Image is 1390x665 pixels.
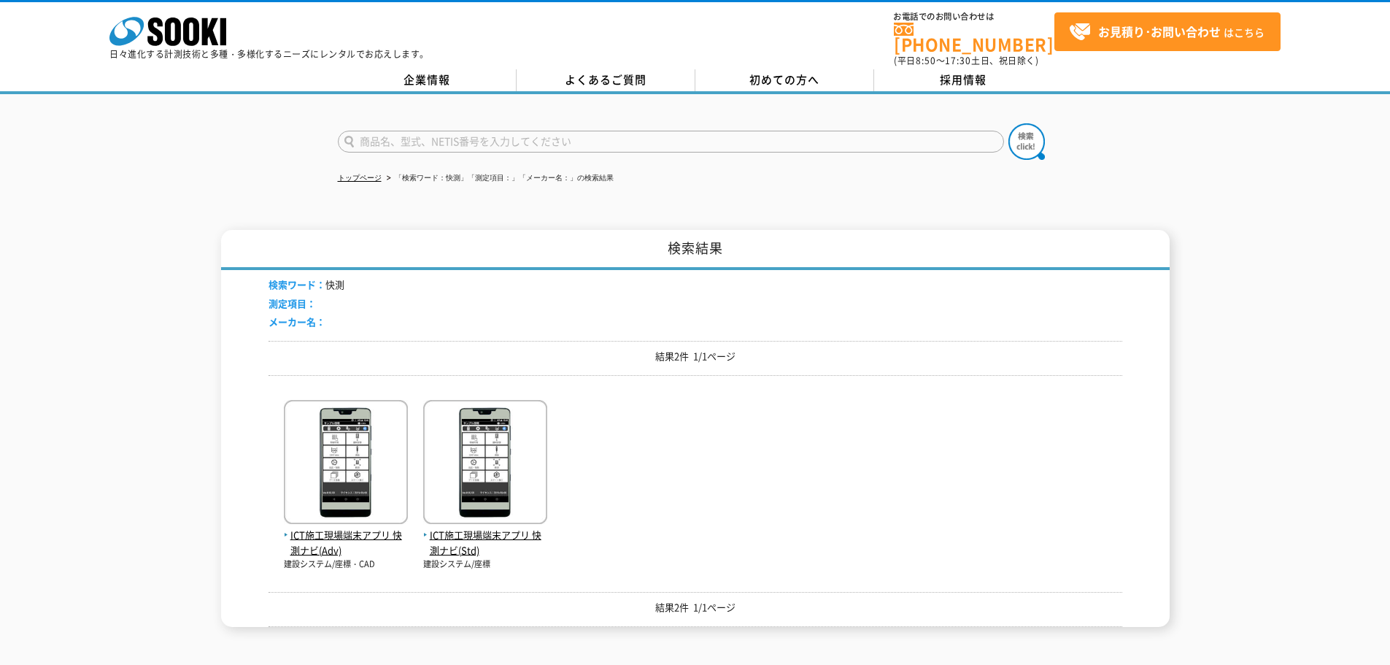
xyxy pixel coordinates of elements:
span: 測定項目： [269,296,316,310]
span: 17:30 [945,54,971,67]
span: 8:50 [916,54,936,67]
p: 結果2件 1/1ページ [269,600,1122,615]
strong: お見積り･お問い合わせ [1098,23,1221,40]
a: 採用情報 [874,69,1053,91]
p: 建設システム/座標 [423,558,547,571]
li: 「検索ワード：快測」「測定項目：」「メーカー名：」の検索結果 [384,171,614,186]
a: 企業情報 [338,69,517,91]
input: 商品名、型式、NETIS番号を入力してください [338,131,1004,153]
li: 快測 [269,277,344,293]
span: 検索ワード： [269,277,325,291]
span: ICT施工現場端末アプリ 快測ナビ(Std) [423,528,547,558]
p: 日々進化する計測技術と多種・多様化するニーズにレンタルでお応えします。 [109,50,429,58]
span: お電話でのお問い合わせは [894,12,1054,21]
span: はこちら [1069,21,1264,43]
a: トップページ [338,174,382,182]
span: 初めての方へ [749,72,819,88]
span: (平日 ～ 土日、祝日除く) [894,54,1038,67]
img: btn_search.png [1008,123,1045,160]
p: 建設システム/座標・CAD [284,558,408,571]
a: 初めての方へ [695,69,874,91]
a: お見積り･お問い合わせはこちら [1054,12,1281,51]
a: ICT施工現場端末アプリ 快測ナビ(Std) [423,512,547,558]
a: よくあるご質問 [517,69,695,91]
a: ICT施工現場端末アプリ 快測ナビ(Adv) [284,512,408,558]
img: 快測ナビ(Std) [423,400,547,528]
span: メーカー名： [269,315,325,328]
a: [PHONE_NUMBER] [894,23,1054,53]
p: 結果2件 1/1ページ [269,349,1122,364]
span: ICT施工現場端末アプリ 快測ナビ(Adv) [284,528,408,558]
img: 快測ナビ(Adv) [284,400,408,528]
h1: 検索結果 [221,230,1170,270]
